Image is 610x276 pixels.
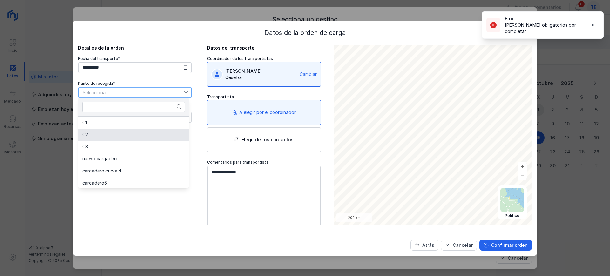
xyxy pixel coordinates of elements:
[78,81,192,86] div: Punto de recogida
[441,240,477,251] button: Cancelar
[79,87,184,98] span: Seleccionar
[491,242,528,248] div: Confirmar orden
[82,157,119,161] span: nuevo cargadero
[78,56,192,61] div: Fecha del transporte
[505,16,582,22] div: Error
[78,98,192,103] li: Campo obligatorio
[241,137,294,143] div: Elegir de tus contactos
[479,240,532,251] button: Confirmar orden
[500,188,524,212] img: political.webp
[78,129,189,141] li: C2
[300,71,317,77] div: Cambiar
[78,153,189,165] li: nuevo cargadero
[78,45,192,51] div: Detalles de la orden
[453,242,473,248] div: Cancelar
[518,171,527,180] button: –
[82,169,121,173] span: cargadero curva 4
[78,165,189,177] li: cargadero curva 4
[422,242,434,248] div: Atrás
[410,240,438,251] button: Atrás
[78,117,189,129] li: C1
[225,68,297,74] div: [PERSON_NAME]
[225,74,297,81] div: Cesefor
[518,162,527,171] button: +
[78,177,189,189] li: cargadero6
[207,56,321,61] div: Coordinador de los transportistas
[239,109,296,116] div: A elegir por el coordinador
[207,160,321,165] div: Comentarios para transportista
[82,132,88,137] span: C2
[505,22,582,35] div: [PERSON_NAME] obligatorios por completar
[82,120,87,125] span: C1
[78,106,192,111] div: Certificados CdC
[78,141,189,153] li: C3
[500,213,524,218] div: Político
[82,181,107,185] span: cargadero6
[82,145,88,149] span: C3
[78,28,532,37] div: Datos de la orden de carga
[207,45,321,51] div: Datos del transporte
[207,94,321,99] div: Transportista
